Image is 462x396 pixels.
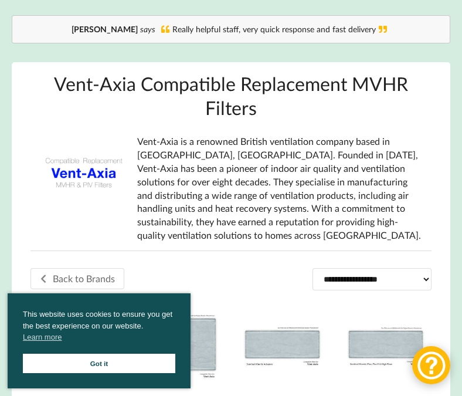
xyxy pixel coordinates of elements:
[8,293,191,388] div: cookieconsent
[72,24,138,34] b: [PERSON_NAME]
[23,354,175,373] a: Got it cookie
[23,309,175,346] span: This website uses cookies to ensure you get the best experience on our website.
[23,331,62,343] a: cookies - Learn more
[312,268,432,290] select: Shop order
[40,129,128,217] img: Vent-Axia-Compatible-Replacement-Filters.png
[30,268,124,289] a: Back to Brands
[24,23,439,35] div: Really helpful staff, very quick response and fast delivery
[342,299,430,387] img: Vent-Axia Sentinel Kinetic Plus E & High Flow Compatible MVHR Filter Replacement Set from MVHR.shop
[137,135,423,242] p: Vent-Axia is a renowned British ventilation company based in [GEOGRAPHIC_DATA], [GEOGRAPHIC_DATA]...
[140,24,155,34] i: says
[30,72,432,120] h1: Vent-Axia Compatible Replacement MVHR Filters
[238,299,327,387] img: Vent-Axia Sentinel Kinetic Advance Compatible MVHR Filter Replacement Set from MVHR.shop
